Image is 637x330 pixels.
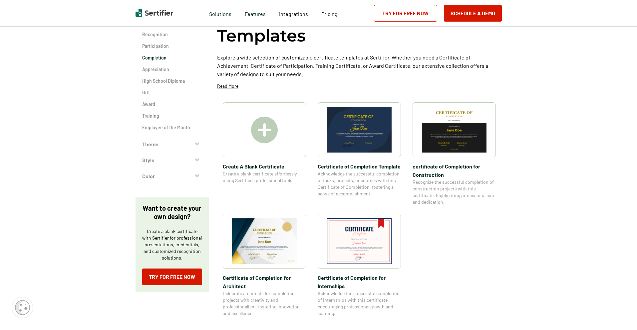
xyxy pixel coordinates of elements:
[245,9,266,17] span: Features
[604,298,637,330] iframe: Chat Widget
[142,89,202,96] a: Gift
[136,9,173,17] img: Sertifier | Digital Credentialing Platform
[223,274,306,290] span: Certificate of Completion​ for Architect
[444,5,502,22] button: Schedule a Demo
[318,214,401,317] a: Certificate of Completion​ for InternshipsCertificate of Completion​ for InternshipsAcknowledge t...
[136,20,209,136] div: Category
[232,218,297,264] img: Certificate of Completion​ for Architect
[142,66,202,73] a: Appreciation
[142,204,202,221] p: Want to create your own design?
[142,113,202,119] a: Training
[142,228,202,261] p: Create a blank certificate with Sertifier for professional presentations, credentials, and custom...
[318,290,401,317] span: Acknowledge the successful completion of internships with this certificate, encouraging professio...
[321,9,338,17] a: Pricing
[318,162,401,170] span: Certificate of Completion Template
[318,274,401,290] span: Certificate of Completion​ for Internships
[223,290,306,317] span: Celebrate architects for completing projects with creativity and professionalism, fostering innov...
[327,218,392,264] img: Certificate of Completion​ for Internships
[142,269,202,285] a: Try for Free Now
[374,5,437,22] a: Try for Free Now
[279,11,308,17] span: Integrations
[321,11,338,17] span: Pricing
[217,83,238,89] p: Read More
[223,214,306,317] a: Certificate of Completion​ for ArchitectCertificate of Completion​ for ArchitectCelebrate archite...
[223,162,306,170] span: Create A Blank Certificate
[142,43,202,50] a: Participation
[217,53,502,78] p: Explore a wide selection of customizable certificate templates at Sertifier. Whether you need a C...
[142,124,202,131] a: Employee of the Month
[142,78,202,84] a: High School Diploma
[142,31,202,38] a: Recognition
[142,101,202,108] a: Award
[142,55,202,61] a: Completion
[327,107,392,153] img: Certificate of Completion Template
[422,107,486,153] img: certificate of Completion for Construction
[15,300,30,315] img: Cookie Popup Icon
[318,102,401,205] a: Certificate of Completion TemplateCertificate of Completion TemplateAcknowledge the successful co...
[318,170,401,197] span: Acknowledge the successful completion of tasks, projects, or courses with this Certificate of Com...
[279,9,308,17] a: Integrations
[209,9,231,17] span: Solutions
[136,152,209,168] button: Style
[251,117,278,143] img: Create A Blank Certificate
[413,162,496,179] span: certificate of Completion for Construction
[136,136,209,152] button: Theme
[413,179,496,205] span: Recognize the successful completion of construction projects with this certificate, highlighting ...
[223,170,306,184] span: Create a blank certificate effortlessly using Sertifier’s professional tools.
[413,102,496,205] a: certificate of Completion for Constructioncertificate of Completion for ConstructionRecognize the...
[136,168,209,184] button: Color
